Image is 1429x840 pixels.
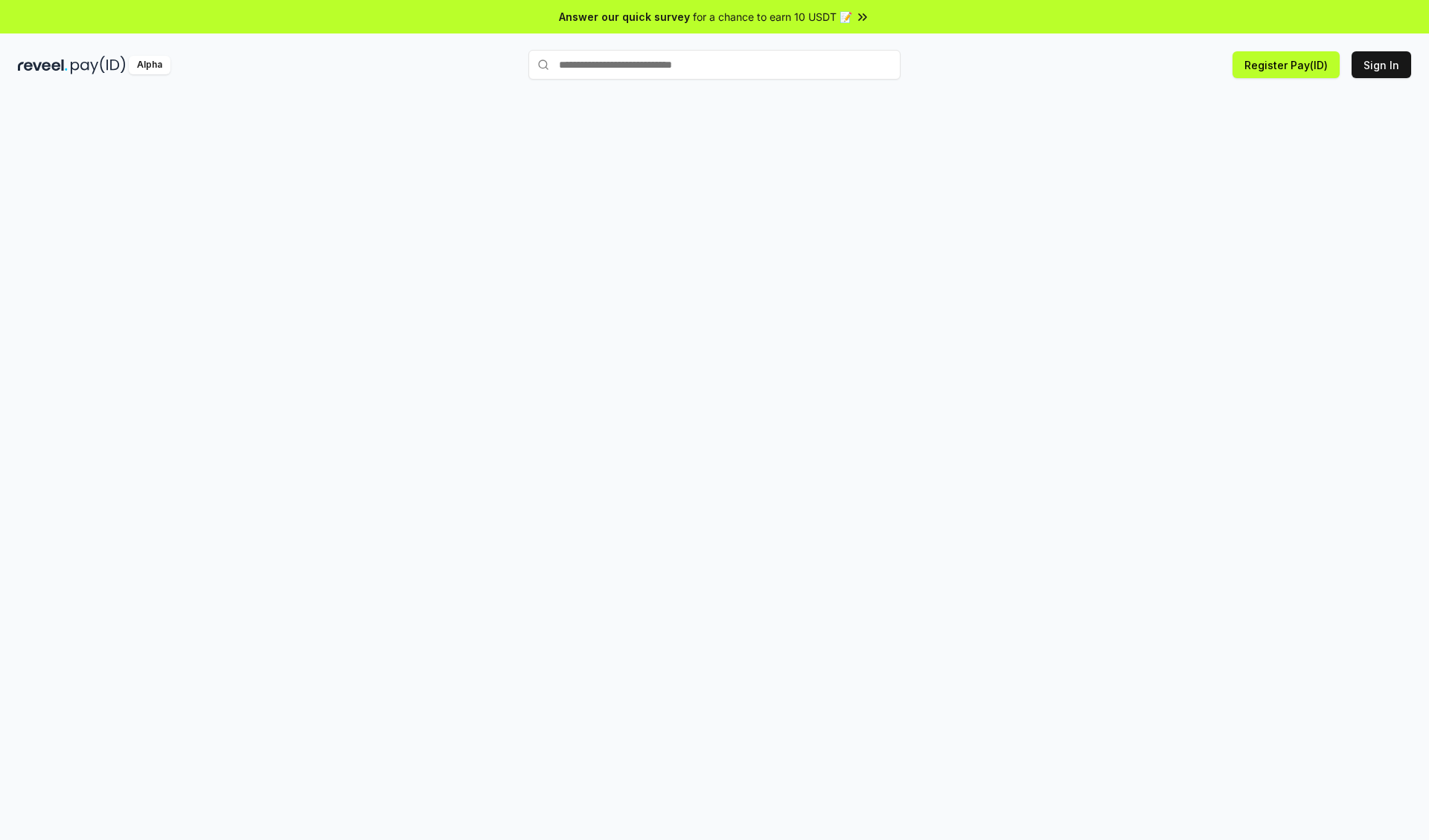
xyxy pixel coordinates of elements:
img: reveel_dark [18,56,68,74]
img: pay_id [71,56,126,74]
div: Alpha [129,56,170,74]
button: Register Pay(ID) [1233,51,1340,78]
span: for a chance to earn 10 USDT 📝 [693,9,852,25]
span: Answer our quick survey [559,9,690,25]
button: Sign In [1352,51,1411,78]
